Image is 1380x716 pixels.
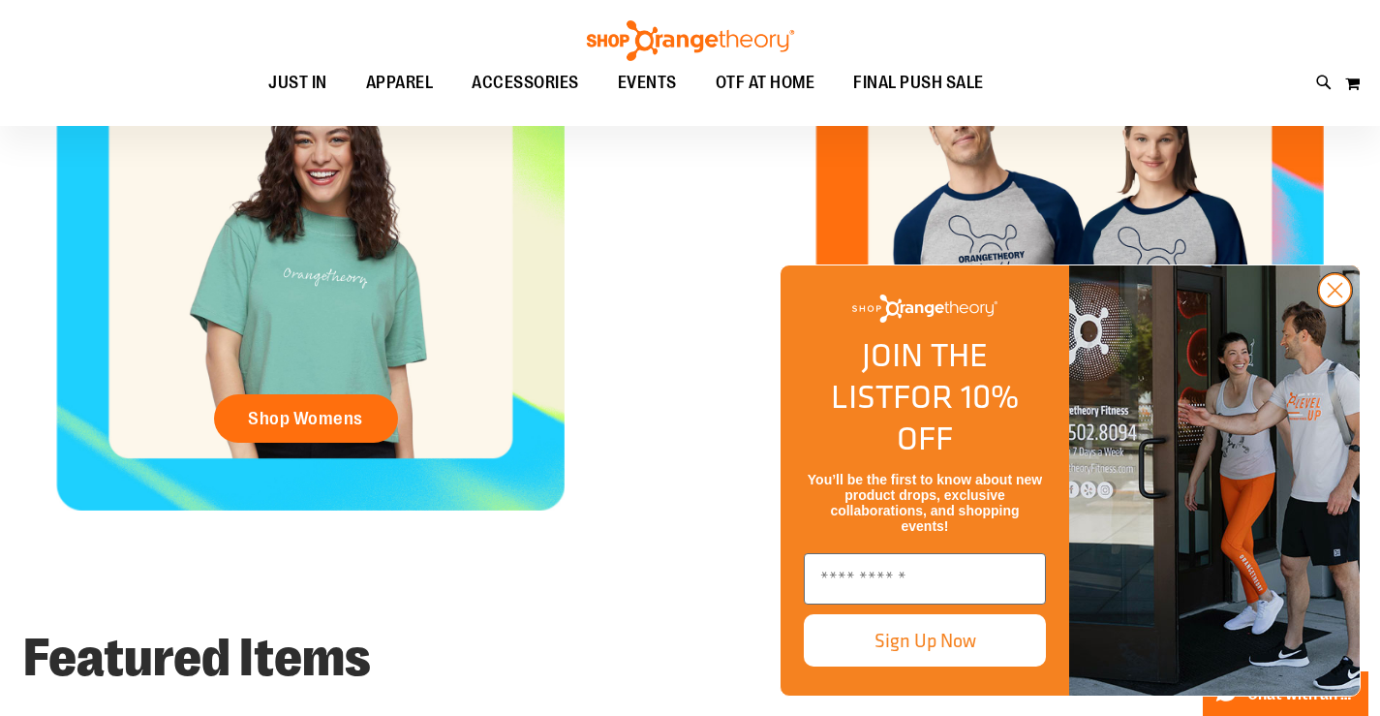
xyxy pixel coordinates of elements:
img: Shop Orangtheory [1069,265,1360,696]
div: FLYOUT Form [760,245,1380,716]
img: Shop Orangetheory [584,20,797,61]
a: OTF AT HOME [696,61,835,106]
a: Shop Womens [214,394,398,443]
span: FOR 10% OFF [893,372,1019,462]
span: OTF AT HOME [716,61,815,105]
span: Shop Womens [248,408,363,429]
span: APPAREL [366,61,434,105]
span: JOIN THE LIST [831,330,988,420]
span: FINAL PUSH SALE [853,61,984,105]
button: Close dialog [1317,272,1353,308]
a: JUST IN [249,61,347,106]
strong: Featured Items [23,628,371,688]
a: FINAL PUSH SALE [834,61,1003,106]
a: ACCESSORIES [452,61,598,106]
span: JUST IN [268,61,327,105]
button: Sign Up Now [804,614,1046,667]
img: Shop Orangetheory [852,295,997,323]
a: EVENTS [598,61,696,106]
span: EVENTS [618,61,677,105]
span: ACCESSORIES [472,61,579,105]
a: APPAREL [347,61,453,106]
input: Enter email [804,553,1046,605]
span: You’ll be the first to know about new product drops, exclusive collaborations, and shopping events! [808,472,1042,534]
